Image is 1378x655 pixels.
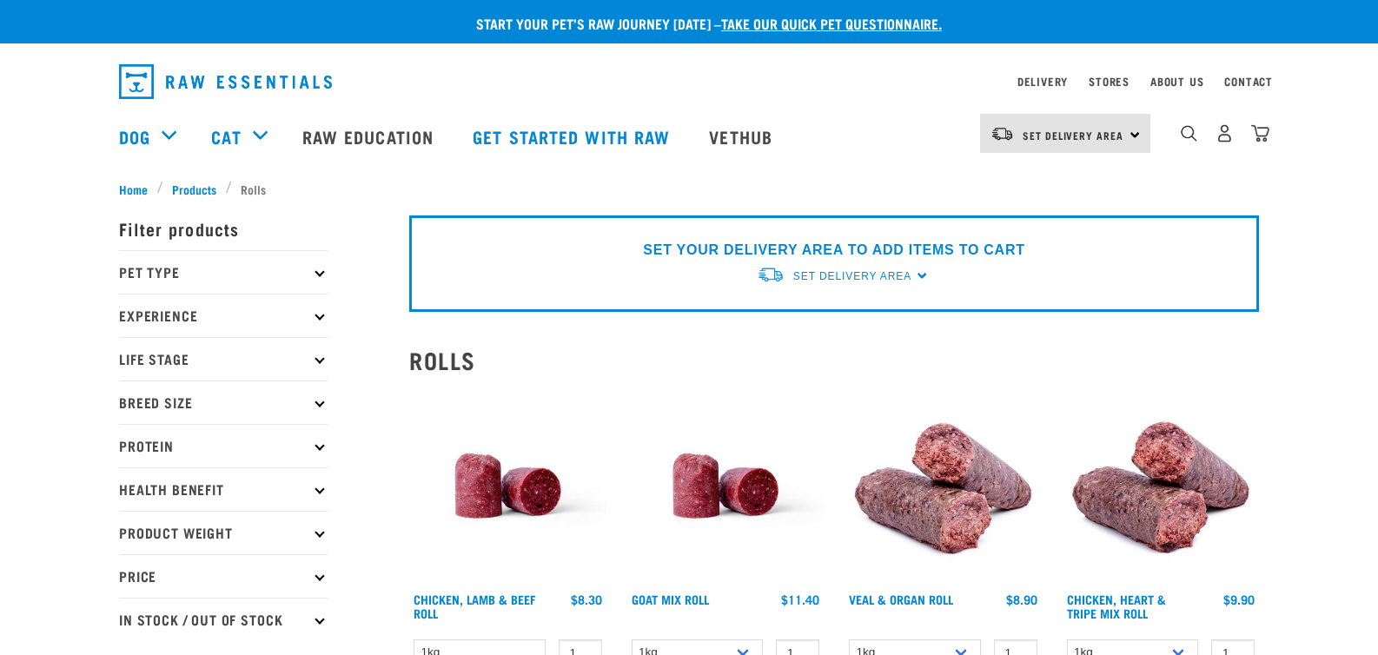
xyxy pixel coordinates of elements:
p: Health Benefit [119,467,328,511]
div: $8.90 [1006,592,1037,606]
p: Pet Type [119,250,328,294]
span: Products [172,180,216,198]
p: Experience [119,294,328,337]
a: Home [119,180,157,198]
p: Price [119,554,328,598]
div: $9.90 [1223,592,1255,606]
a: Cat [211,123,241,149]
nav: dropdown navigation [105,57,1273,106]
a: Stores [1089,78,1130,84]
a: Dog [119,123,150,149]
a: Get started with Raw [455,102,692,171]
p: SET YOUR DELIVERY AREA TO ADD ITEMS TO CART [643,240,1024,261]
p: Breed Size [119,380,328,424]
a: Goat Mix Roll [632,596,709,602]
span: Set Delivery Area [793,270,911,282]
a: Delivery [1017,78,1068,84]
a: Veal & Organ Roll [849,596,953,602]
p: In Stock / Out Of Stock [119,598,328,641]
a: Contact [1224,78,1273,84]
img: Raw Essentials Chicken Lamb Beef Bulk Minced Raw Dog Food Roll Unwrapped [409,387,606,585]
p: Filter products [119,207,328,250]
span: Set Delivery Area [1023,132,1123,138]
a: Chicken, Lamb & Beef Roll [414,596,535,616]
img: Veal Organ Mix Roll 01 [845,387,1042,585]
img: home-icon@2x.png [1251,124,1269,142]
img: Raw Essentials Logo [119,64,332,99]
nav: breadcrumbs [119,180,1259,198]
p: Protein [119,424,328,467]
a: Products [163,180,226,198]
img: home-icon-1@2x.png [1181,125,1197,142]
img: Chicken Heart Tripe Roll 01 [1063,387,1260,585]
a: Raw Education [285,102,455,171]
div: $8.30 [571,592,602,606]
a: take our quick pet questionnaire. [721,19,942,27]
p: Life Stage [119,337,328,380]
img: user.png [1216,124,1234,142]
h2: Rolls [409,347,1259,374]
img: Raw Essentials Chicken Lamb Beef Bulk Minced Raw Dog Food Roll Unwrapped [627,387,825,585]
a: About Us [1150,78,1203,84]
img: van-moving.png [990,126,1014,142]
a: Vethub [692,102,794,171]
div: $11.40 [781,592,819,606]
a: Chicken, Heart & Tripe Mix Roll [1067,596,1166,616]
p: Product Weight [119,511,328,554]
span: Home [119,180,148,198]
img: van-moving.png [757,266,785,284]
